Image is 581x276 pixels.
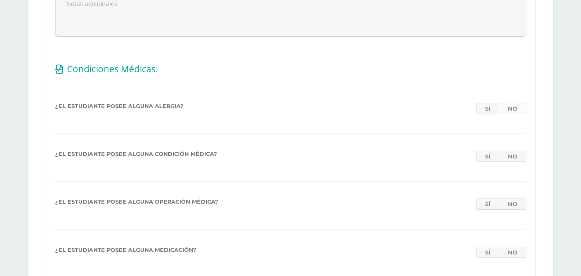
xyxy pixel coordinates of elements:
a: No [499,103,526,114]
label: ¿El estudiante posee alguna medicación? [55,247,197,254]
label: ¿El estudiante posee alguna condición médica? [55,151,217,158]
a: No [499,247,526,258]
a: Sí [476,247,499,258]
label: ¿El estudiante posee alguna alergia? [55,103,184,111]
a: No [499,198,526,210]
a: Sí [476,151,499,162]
a: Sí [476,103,499,114]
div: has_surgical_procedures [476,198,526,210]
a: Sí [476,198,499,210]
label: ¿El estudiante posee alguna operación médica? [55,198,218,206]
a: No [499,151,526,162]
div: has_medical_conditions [476,151,526,162]
span: Condiciones Médicas: [67,63,158,75]
div: has_allergies [476,103,526,114]
div: has_medications [476,247,526,258]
